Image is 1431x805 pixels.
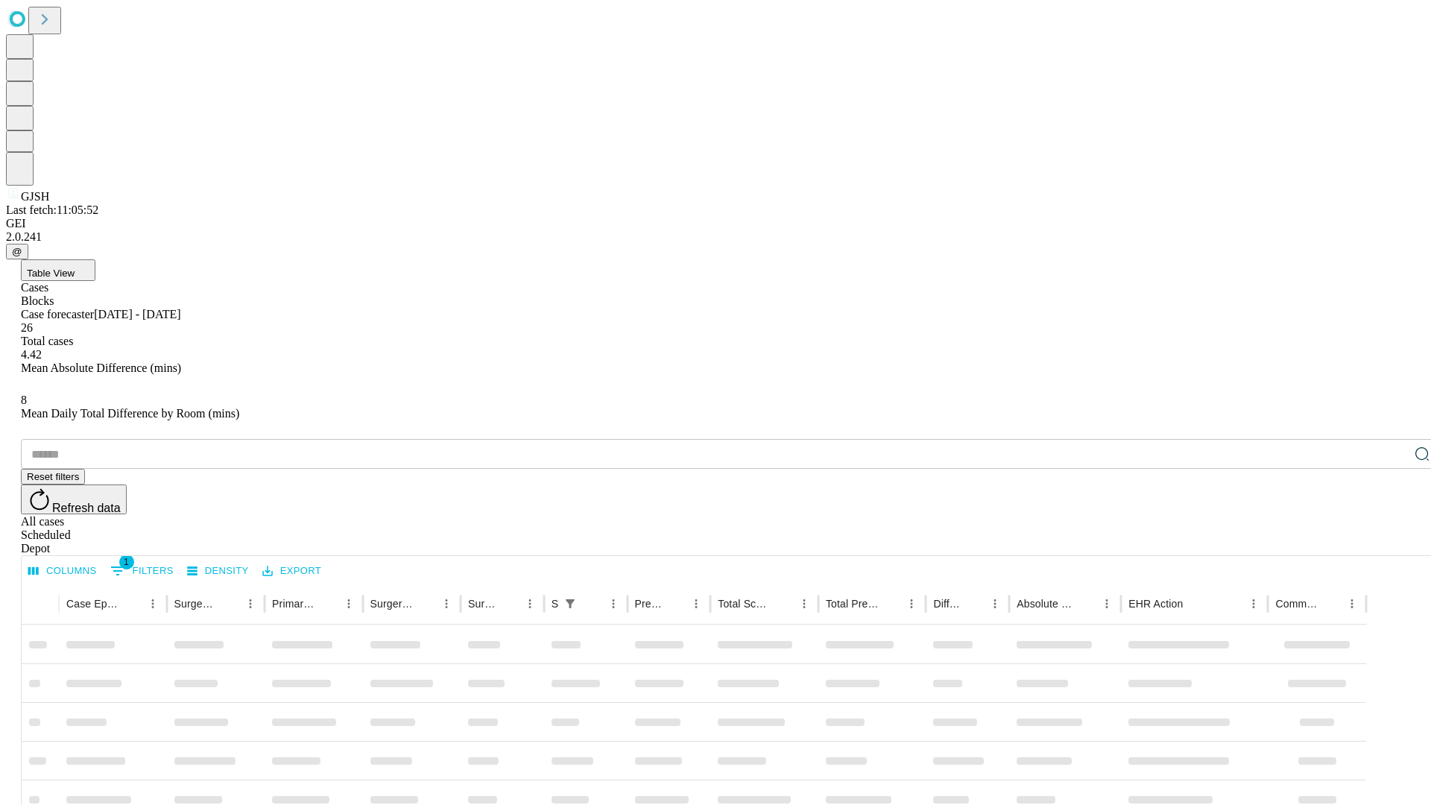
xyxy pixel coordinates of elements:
button: Show filters [107,559,177,583]
button: @ [6,244,28,259]
button: Menu [142,593,163,614]
div: GEI [6,217,1425,230]
button: Sort [318,593,338,614]
div: Primary Service [272,598,315,610]
button: Menu [338,593,359,614]
span: Reset filters [27,471,79,482]
button: Sort [415,593,436,614]
button: Menu [603,593,624,614]
div: Total Predicted Duration [826,598,879,610]
button: Menu [240,593,261,614]
div: Comments [1275,598,1318,610]
button: Reset filters [21,469,85,484]
div: Case Epic Id [66,598,120,610]
span: 1 [119,555,134,569]
div: Surgery Name [370,598,414,610]
button: Menu [794,593,815,614]
span: Total cases [21,335,73,347]
div: 1 active filter [560,593,581,614]
span: GJSH [21,190,49,203]
span: 26 [21,321,33,334]
div: Surgeon Name [174,598,218,610]
button: Menu [985,593,1005,614]
div: Scheduled In Room Duration [552,598,558,610]
span: Last fetch: 11:05:52 [6,203,98,216]
div: Surgery Date [468,598,497,610]
div: EHR Action [1128,598,1183,610]
span: @ [12,246,22,257]
button: Sort [1075,593,1096,614]
div: Predicted In Room Duration [635,598,664,610]
button: Sort [880,593,901,614]
button: Table View [21,259,95,281]
span: [DATE] - [DATE] [94,308,180,321]
div: 2.0.241 [6,230,1425,244]
button: Sort [665,593,686,614]
button: Sort [964,593,985,614]
button: Sort [773,593,794,614]
button: Menu [1243,593,1264,614]
button: Menu [1342,593,1362,614]
div: Total Scheduled Duration [718,598,771,610]
div: Absolute Difference [1017,598,1074,610]
button: Sort [499,593,519,614]
span: 8 [21,394,27,406]
button: Sort [219,593,240,614]
button: Menu [436,593,457,614]
span: Mean Daily Total Difference by Room (mins) [21,407,239,420]
button: Sort [1321,593,1342,614]
button: Export [259,560,325,583]
button: Density [183,560,253,583]
span: Refresh data [52,502,121,514]
span: Mean Absolute Difference (mins) [21,362,181,374]
button: Menu [901,593,922,614]
div: Difference [933,598,962,610]
button: Refresh data [21,484,127,514]
button: Menu [519,593,540,614]
span: Case forecaster [21,308,94,321]
span: Table View [27,268,75,279]
button: Show filters [560,593,581,614]
button: Menu [1096,593,1117,614]
button: Menu [686,593,707,614]
button: Sort [1184,593,1205,614]
button: Sort [121,593,142,614]
span: 4.42 [21,348,42,361]
button: Sort [582,593,603,614]
button: Select columns [25,560,101,583]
